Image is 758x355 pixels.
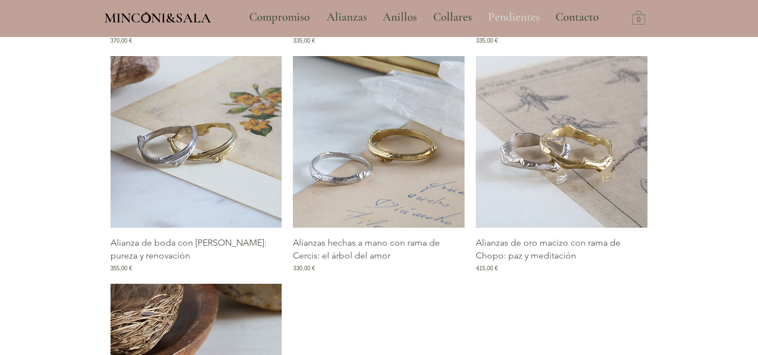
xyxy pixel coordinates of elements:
[241,3,318,31] a: Compromiso
[104,7,211,26] a: MINCONI&SALA
[293,237,465,262] p: Alianzas hechas a mano con rama de Cercis: el árbol del amor
[476,237,647,262] p: Alianzas de oro macizo con rama de Chopo: paz y meditación
[293,56,465,273] div: Galería de Alianzas hechas a mano con rama de Cercis: el árbol del amor
[111,56,282,273] div: Galería de Alianza de boda con rama de Naranjo: pureza y renovación
[141,12,151,23] img: Minconi Sala
[318,3,374,31] a: Alianzas
[480,3,547,31] a: Pendientes
[374,3,425,31] a: Anillos
[637,16,641,24] text: 0
[219,3,630,31] nav: Sitio
[293,56,465,228] a: Alianzas hechas a mano Barcelona
[293,36,315,45] span: 335,00 €
[428,3,477,31] p: Collares
[111,264,132,273] span: 355,00 €
[483,3,545,31] p: Pendientes
[632,10,645,25] a: Carrito con 0 ítems
[377,3,422,31] p: Anillos
[476,264,498,273] span: 415,00 €
[104,10,211,26] span: MINCONI&SALA
[111,237,282,262] p: Alianza de boda con [PERSON_NAME]: pureza y renovación
[547,3,608,31] a: Contacto
[476,36,498,45] span: 335,00 €
[550,3,604,31] p: Contacto
[476,56,647,273] div: Galería de Alianzas de oro macizo con rama de Chopo: paz y meditación
[111,36,132,45] span: 370,00 €
[293,237,465,273] a: Alianzas hechas a mano con rama de Cercis: el árbol del amor330,00 €
[321,3,373,31] p: Alianzas
[293,264,315,273] span: 330,00 €
[425,3,480,31] a: Collares
[111,237,282,273] a: Alianza de boda con [PERSON_NAME]: pureza y renovación355,00 €
[244,3,315,31] p: Compromiso
[476,56,647,228] a: Alianzas de oro artesanales Barcelona
[476,237,647,273] a: Alianzas de oro macizo con rama de Chopo: paz y meditación415,00 €
[111,56,282,228] a: Alianzas de oro únicas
